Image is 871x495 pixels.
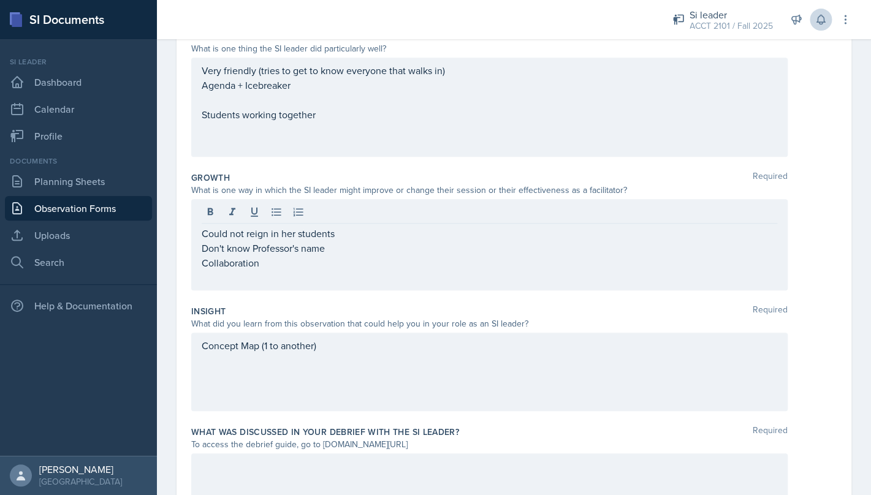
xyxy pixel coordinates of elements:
div: To access the debrief guide, go to [DOMAIN_NAME][URL] [191,438,788,451]
a: Dashboard [5,70,152,94]
div: What did you learn from this observation that could help you in your role as an SI leader? [191,317,788,330]
p: Collaboration [202,255,777,270]
p: Very friendly (tries to get to know everyone that walks in) [202,63,777,78]
div: [PERSON_NAME] [39,463,122,475]
a: Calendar [5,97,152,121]
a: Profile [5,124,152,148]
div: What is one way in which the SI leader might improve or change their session or their effectivene... [191,184,788,197]
p: Agenda + Icebreaker [202,78,777,93]
p: Don't know Professor's name [202,241,777,255]
div: Documents [5,156,152,167]
span: Required [753,426,788,438]
p: Could not reign in her students [202,226,777,241]
p: Concept Map (1 to another) [202,338,777,353]
p: Students working together [202,107,777,122]
div: Si leader [690,7,773,22]
div: ACCT 2101 / Fall 2025 [690,20,773,32]
label: Insight [191,305,226,317]
a: Search [5,250,152,274]
span: Required [753,305,788,317]
div: Help & Documentation [5,293,152,318]
a: Observation Forms [5,196,152,221]
label: What was discussed in your debrief with the SI Leader? [191,426,459,438]
div: Si leader [5,56,152,67]
span: Required [753,172,788,184]
div: [GEOGRAPHIC_DATA] [39,475,122,488]
label: Growth [191,172,230,184]
a: Planning Sheets [5,169,152,194]
a: Uploads [5,223,152,247]
div: What is one thing the SI leader did particularly well? [191,42,788,55]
